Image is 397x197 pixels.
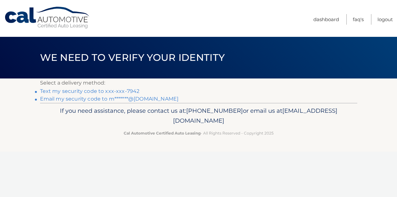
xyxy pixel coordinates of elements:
strong: Cal Automotive Certified Auto Leasing [124,131,201,135]
a: Dashboard [313,14,339,25]
p: If you need assistance, please contact us at: or email us at [44,106,353,126]
a: Cal Automotive [4,6,91,29]
a: Logout [377,14,393,25]
p: - All Rights Reserved - Copyright 2025 [44,130,353,136]
a: FAQ's [353,14,364,25]
span: We need to verify your identity [40,52,225,63]
a: Email my security code to m*******@[DOMAIN_NAME] [40,96,179,102]
a: Text my security code to xxx-xxx-7942 [40,88,140,94]
span: [PHONE_NUMBER] [186,107,243,114]
p: Select a delivery method: [40,78,357,87]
